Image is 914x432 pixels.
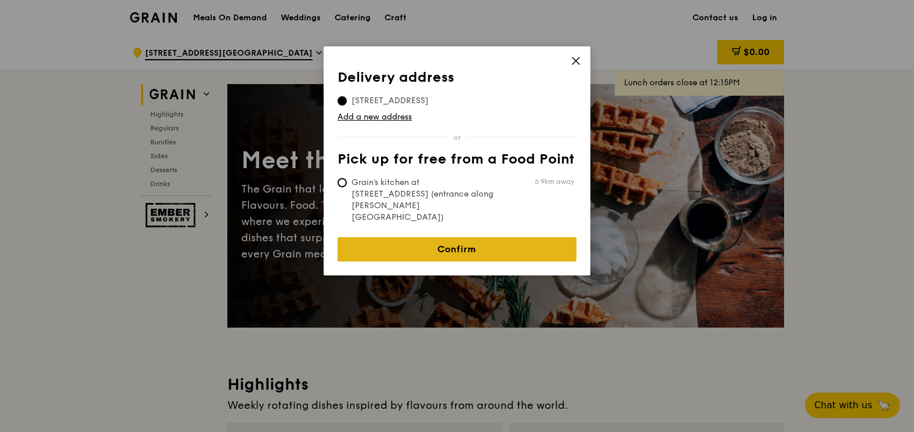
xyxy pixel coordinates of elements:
input: Grain's kitchen at [STREET_ADDRESS] (entrance along [PERSON_NAME][GEOGRAPHIC_DATA])6.9km away [338,178,347,187]
th: Pick up for free from a Food Point [338,151,576,172]
a: Confirm [338,237,576,262]
span: Grain's kitchen at [STREET_ADDRESS] (entrance along [PERSON_NAME][GEOGRAPHIC_DATA]) [338,177,510,223]
input: [STREET_ADDRESS] [338,96,347,106]
span: 6.9km away [535,177,574,186]
a: Add a new address [338,111,576,123]
span: [STREET_ADDRESS] [338,95,443,107]
th: Delivery address [338,70,576,90]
